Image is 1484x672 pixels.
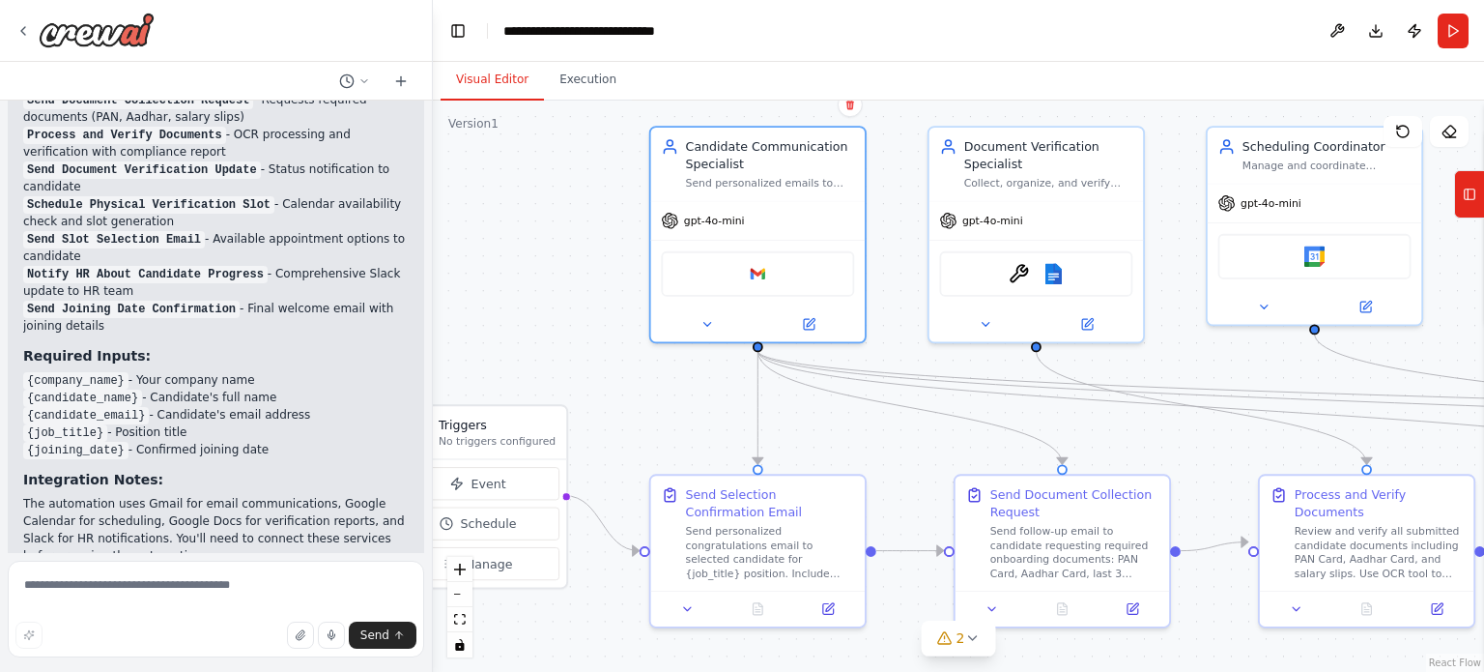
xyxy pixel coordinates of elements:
button: toggle interactivity [447,632,472,657]
img: Google gmail [748,263,769,284]
button: Open in side panel [1102,599,1162,620]
button: Open in side panel [759,314,858,336]
button: Start a new chat [385,70,416,93]
g: Edge from 5de8f681-be56-410e-bc31-f53680faaec4 to d133c89e-0275-4774-b034-d756956e1011 [749,351,766,464]
button: zoom out [447,582,472,607]
code: Send Slot Selection Email [23,231,205,248]
div: Send Selection Confirmation EmailSend personalized congratulations email to selected candidate fo... [649,474,867,628]
button: Open in side panel [1316,297,1414,318]
button: Click to speak your automation idea [318,622,345,649]
div: Send personalized emails to selected candidates at each stage of the onboarding process, includin... [686,176,855,190]
g: Edge from 8b727d4a-c539-4245-90b6-80bfc4e7c973 to c7a5641c-25df-407a-be70-200fec1298d4 [1181,534,1248,560]
button: No output available [1025,599,1099,620]
button: 2 [922,621,996,657]
button: Visual Editor [441,60,544,101]
nav: breadcrumb [503,21,720,41]
span: gpt-4o-mini [962,214,1023,227]
code: Send Joining Date Confirmation [23,301,240,318]
div: Document Verification Specialist [964,138,1133,173]
li: - Requests required documents (PAN, Aadhar, salary slips) [23,91,409,126]
div: Document Verification SpecialistCollect, organize, and verify candidate documents including PAN C... [927,126,1145,343]
div: React Flow controls [447,557,472,657]
span: Event [471,475,505,492]
button: Send [349,622,416,649]
code: {candidate_email} [23,407,149,424]
button: Schedule [397,508,559,541]
button: No output available [1329,599,1403,620]
strong: Integration Notes: [23,472,163,487]
img: OCRTool [1009,263,1030,284]
button: Open in side panel [1038,314,1136,336]
button: No output available [721,599,794,620]
h3: Triggers [439,417,556,434]
span: 2 [956,628,965,648]
div: Candidate Communication SpecialistSend personalized emails to selected candidates at each stage o... [649,126,867,343]
div: Process and Verify DocumentsReview and verify all submitted candidate documents including PAN Car... [1258,474,1475,628]
li: - Final welcome email with joining details [23,300,409,335]
span: gpt-4o-mini [1241,196,1301,210]
li: - Comprehensive Slack update to HR team [23,265,409,300]
code: Send Document Verification Update [23,161,261,179]
button: Event [397,467,559,500]
button: Hide left sidebar [444,17,471,44]
p: The automation uses Gmail for email communications, Google Calendar for scheduling, Google Docs f... [23,495,409,565]
code: {candidate_name} [23,390,142,407]
p: No triggers configured [439,434,556,448]
img: Google docs [1043,263,1065,284]
button: Switch to previous chat [331,70,378,93]
li: - Your company name [23,371,409,389]
div: Scheduling CoordinatorManage and coordinate physical document verification slots for candidates. ... [1206,126,1423,326]
g: Edge from 705547d3-461a-4a32-85c6-2d76c2c99d7d to c7a5641c-25df-407a-be70-200fec1298d4 [1027,351,1375,464]
button: Improve this prompt [15,622,43,649]
div: Review and verify all submitted candidate documents including PAN Card, Aadhar Card, and salary s... [1295,525,1464,581]
span: Send [360,628,389,643]
code: Notify HR About Candidate Progress [23,266,268,283]
span: gpt-4o-mini [684,214,745,227]
li: - OCR processing and verification with compliance report [23,126,409,161]
li: - Confirmed joining date [23,441,409,458]
code: {joining_date} [23,442,128,459]
div: Send Document Collection Request [990,486,1159,521]
div: Process and Verify Documents [1295,486,1464,521]
img: Logo [39,13,155,47]
li: - Calendar availability check and slot generation [23,195,409,230]
li: - Candidate's full name [23,389,409,406]
g: Edge from triggers to d133c89e-0275-4774-b034-d756956e1011 [565,487,640,560]
div: Send personalized congratulations email to selected candidate for {job_title} position. Include c... [686,525,855,581]
img: Google calendar [1304,246,1326,267]
code: {job_title} [23,424,107,442]
button: Delete node [838,92,863,117]
button: Upload files [287,622,314,649]
div: Manage and coordinate physical document verification slots for candidates. Check calendar availab... [1242,159,1412,172]
code: Send Document Collection Request [23,92,253,109]
button: Open in side panel [798,599,858,620]
div: Scheduling Coordinator [1242,138,1412,156]
button: zoom in [447,557,472,582]
div: Version 1 [448,116,499,131]
code: {company_name} [23,372,128,390]
div: Candidate Communication Specialist [686,138,855,173]
div: Send follow-up email to candidate requesting required onboarding documents: PAN Card, Aadhar Card... [990,525,1159,581]
button: Manage [397,547,559,580]
code: Process and Verify Documents [23,127,226,144]
div: Send Selection Confirmation Email [686,486,855,521]
li: - Position title [23,424,409,441]
li: - Candidate's email address [23,406,409,424]
strong: Required Inputs: [23,348,151,364]
button: fit view [447,607,472,632]
button: Execution [544,60,632,101]
div: TriggersNo triggers configuredEventScheduleManage [388,404,568,589]
span: Schedule [461,515,517,533]
g: Edge from d133c89e-0275-4774-b034-d756956e1011 to 8b727d4a-c539-4245-90b6-80bfc4e7c973 [876,542,944,560]
button: Open in side panel [1407,599,1467,620]
div: Send Document Collection RequestSend follow-up email to candidate requesting required onboarding ... [954,474,1171,628]
span: Manage [464,555,512,572]
a: React Flow attribution [1429,657,1481,668]
li: - Available appointment options to candidate [23,230,409,265]
code: Schedule Physical Verification Slot [23,196,274,214]
li: - Status notification to candidate [23,161,409,195]
div: Collect, organize, and verify candidate documents including PAN Card, Aadhar Card, and salary sli... [964,176,1133,190]
g: Edge from 5de8f681-be56-410e-bc31-f53680faaec4 to 8b727d4a-c539-4245-90b6-80bfc4e7c973 [749,351,1070,464]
